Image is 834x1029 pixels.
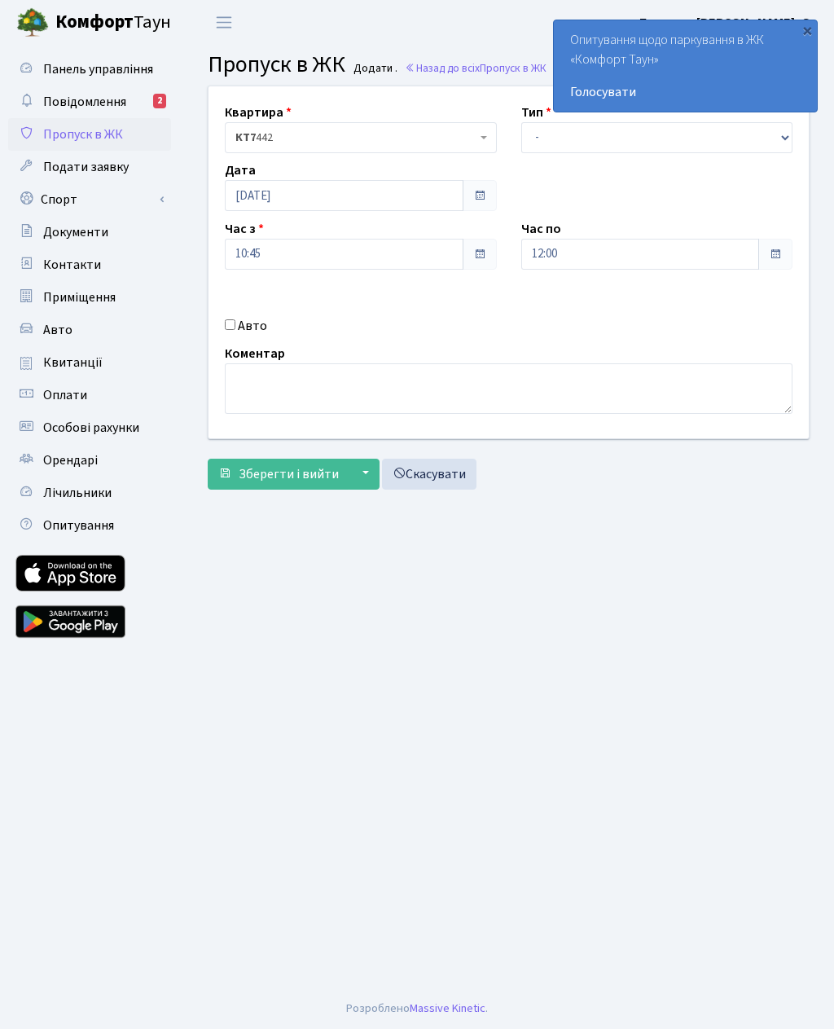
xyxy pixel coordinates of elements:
label: Час по [521,219,561,239]
label: Дата [225,161,256,180]
span: Особові рахунки [43,419,139,437]
span: Опитування [43,517,114,534]
a: Опитування [8,509,171,542]
a: Скасувати [382,459,476,490]
span: Панель управління [43,60,153,78]
a: Спорт [8,183,171,216]
label: Авто [238,316,267,336]
span: Таун [55,9,171,37]
button: Зберегти і вийти [208,459,349,490]
a: Орендарі [8,444,171,477]
span: Лічильники [43,484,112,502]
a: Лічильники [8,477,171,509]
b: Комфорт [55,9,134,35]
span: <b>КТ7</b>&nbsp;&nbsp;&nbsp;442 [225,122,497,153]
a: Особові рахунки [8,411,171,444]
span: Пропуск в ЖК [43,125,123,143]
button: Переключити навігацію [204,9,244,36]
span: Авто [43,321,72,339]
img: logo.png [16,7,49,39]
span: Орендарі [43,451,98,469]
span: Зберегти і вийти [239,465,339,483]
a: Панель управління [8,53,171,86]
a: Подати заявку [8,151,171,183]
a: Оплати [8,379,171,411]
span: Пропуск в ЖК [480,60,546,76]
span: <b>КТ7</b>&nbsp;&nbsp;&nbsp;442 [235,130,476,146]
a: Назад до всіхПропуск в ЖК [405,60,546,76]
span: Контакти [43,256,101,274]
a: Повідомлення2 [8,86,171,118]
a: Блєдних [PERSON_NAME]. О. [639,13,814,33]
a: Massive Kinetic [410,1000,485,1017]
span: Подати заявку [43,158,129,176]
label: Коментар [225,344,285,363]
a: Голосувати [570,82,801,102]
a: Квитанції [8,346,171,379]
div: Опитування щодо паркування в ЖК «Комфорт Таун» [554,20,817,112]
label: Тип [521,103,551,122]
span: Приміщення [43,288,116,306]
a: Контакти [8,248,171,281]
a: Документи [8,216,171,248]
b: Блєдних [PERSON_NAME]. О. [639,14,814,32]
a: Пропуск в ЖК [8,118,171,151]
span: Квитанції [43,354,103,372]
label: Квартира [225,103,292,122]
b: КТ7 [235,130,256,146]
div: Розроблено . [346,1000,488,1018]
span: Повідомлення [43,93,126,111]
span: Документи [43,223,108,241]
div: 2 [153,94,166,108]
small: Додати . [350,62,397,76]
a: Приміщення [8,281,171,314]
span: Пропуск в ЖК [208,48,345,81]
div: × [799,22,815,38]
label: Час з [225,219,264,239]
a: Авто [8,314,171,346]
span: Оплати [43,386,87,404]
